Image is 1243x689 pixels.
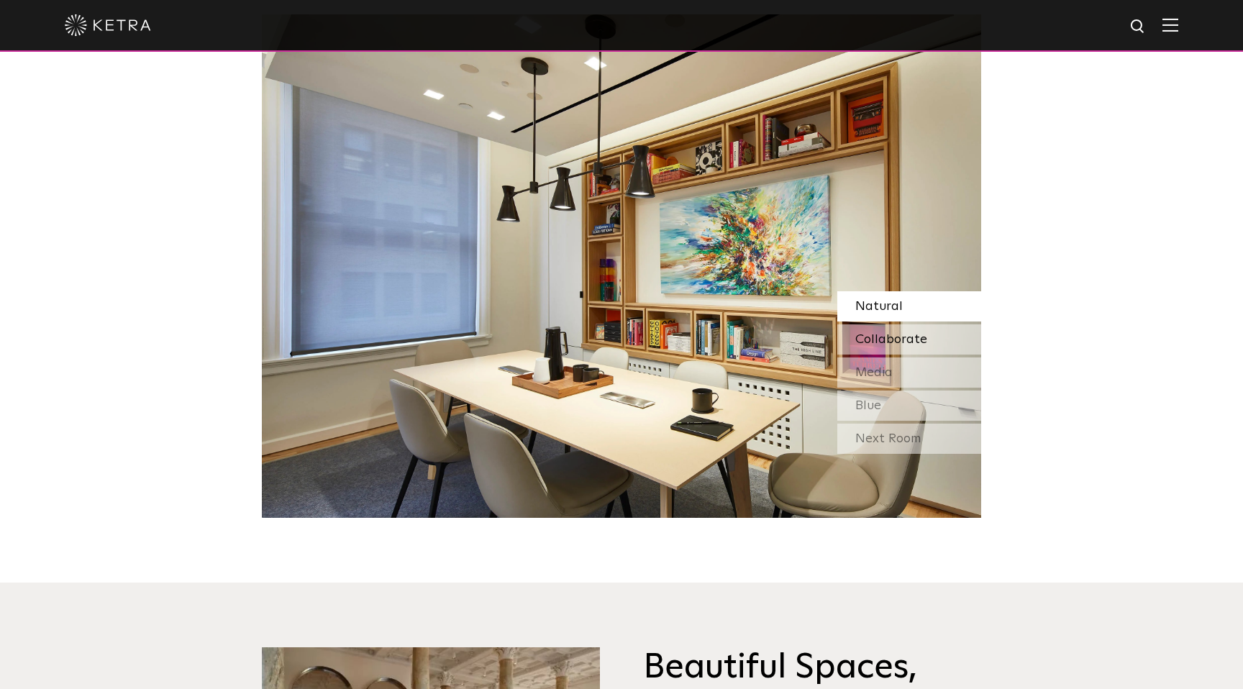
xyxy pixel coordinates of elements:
img: SS-Desktop-CEC-07-1 [262,14,981,518]
span: Natural [855,300,903,313]
span: Media [855,366,893,379]
img: ketra-logo-2019-white [65,14,151,36]
span: Collaborate [855,333,927,346]
div: Next Room [837,424,981,454]
img: Hamburger%20Nav.svg [1162,18,1178,32]
span: Blue [855,399,881,412]
img: search icon [1129,18,1147,36]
